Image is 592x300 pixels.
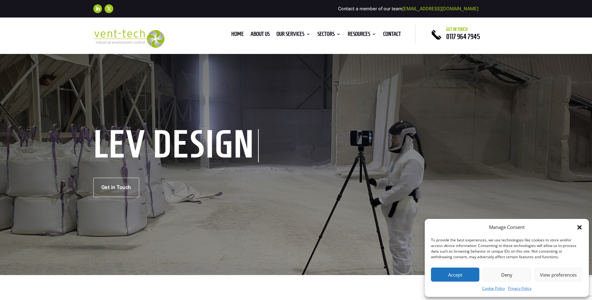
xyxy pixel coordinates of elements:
[383,32,401,39] a: Contact
[231,32,244,39] a: Home
[93,29,165,48] img: 2023-09-27T08_35_16.549ZVENT-TECH---Clear-background
[251,32,270,39] a: About us
[105,4,113,13] a: Follow on X
[446,27,468,32] span: Get in touch
[93,178,139,197] a: Get in Touch
[93,129,259,162] h1: LEV Design
[93,4,102,13] a: Follow on LinkedIn
[348,32,376,39] a: Resources
[489,224,525,231] div: Manage Consent
[534,268,583,282] button: View preferences
[446,33,480,40] a: 0117 964 7945
[276,32,311,39] a: Our Services
[402,6,478,12] a: [EMAIL_ADDRESS][DOMAIN_NAME]
[576,224,583,230] div: Close dialog
[317,32,341,39] a: Sectors
[338,6,478,12] span: Contact a member of our team
[482,285,505,292] a: Cookie Policy
[431,268,479,282] button: Accept
[482,268,531,282] button: Deny
[508,285,531,292] a: Privacy Policy
[431,237,582,260] div: To provide the best experiences, we use technologies like cookies to store and/or access device i...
